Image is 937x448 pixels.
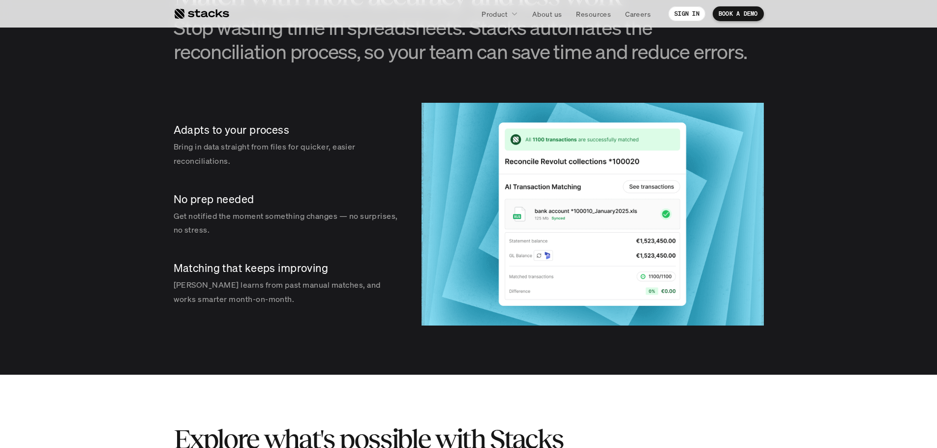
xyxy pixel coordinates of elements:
p: Resources [576,9,611,19]
p: About us [532,9,562,19]
p: Get notified the moment something changes — no surprises, no stress. [174,209,402,238]
p: No prep needed [174,192,402,207]
p: Bring in data straight from files for quicker, easier reconciliations. [174,140,402,168]
p: Matching that keeps improving [174,261,402,276]
h3: Stop wasting time in spreadsheets. Stacks automates the reconciliation process, so your team can ... [174,15,764,63]
p: Product [482,9,508,19]
a: BOOK A DEMO [713,6,764,21]
p: BOOK A DEMO [719,10,758,17]
p: Careers [625,9,651,19]
a: SIGN IN [668,6,705,21]
p: SIGN IN [674,10,699,17]
a: Resources [570,5,617,23]
p: [PERSON_NAME] learns from past manual matches, and works smarter month-on-month. [174,278,402,306]
a: Privacy Policy [116,187,159,194]
a: About us [526,5,568,23]
p: Adapts to your process [174,122,402,138]
a: Careers [619,5,657,23]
